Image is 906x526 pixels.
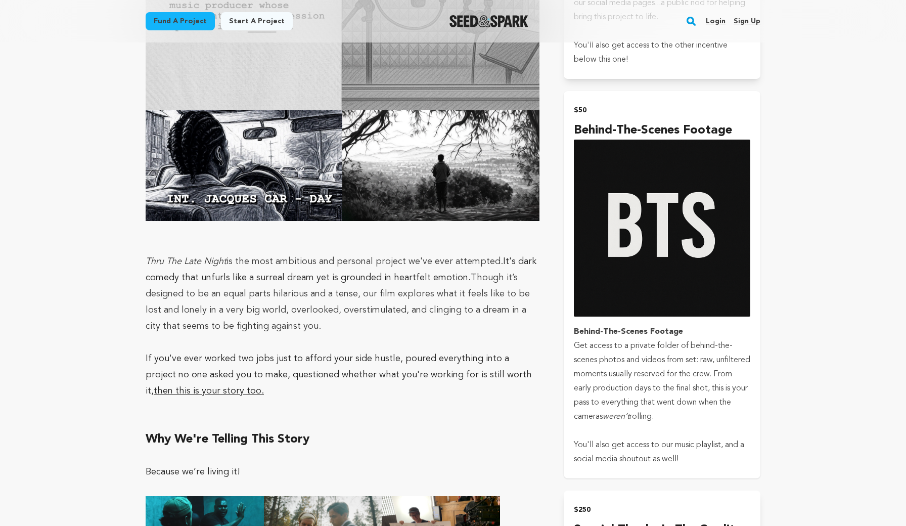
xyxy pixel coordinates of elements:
[574,339,750,424] p: Get access to a private folder of behind-the-scenes photos and videos from set: raw, unfiltered m...
[449,15,529,27] img: Seed&Spark Logo Dark Mode
[146,464,539,480] p: Because we’re living it!
[146,110,342,221] img: 1748570200-TTLN_Pitch_v3.00_00_44_21.Still023.jpg
[146,431,539,448] h2: Why We're Telling This Story
[574,38,750,67] p: You'll also get access to the other incentive below this one!
[574,438,750,466] p: You'll also get access to our music playlist, and a social media shoutout as well!
[564,91,760,478] button: $50 Behind-The-Scenes Footage incentive Behind-The-Scenes FootageGet access to a private folder o...
[574,121,750,140] h4: Behind-The-Scenes Footage
[146,257,226,266] em: Thru The Late Night
[574,503,750,517] h2: $250
[603,413,629,421] em: weren’t
[449,15,529,27] a: Seed&Spark Homepage
[221,12,293,30] a: Start a project
[146,12,215,30] a: Fund a project
[706,13,726,29] a: Login
[146,273,530,331] span: Though it’s designed to be an equal parts hilarious and a tense, our film explores what it feels ...
[574,328,683,336] strong: Behind-The-Scenes Footage
[574,140,750,316] img: incentive
[734,13,760,29] a: Sign up
[226,257,503,266] span: is the most ambitious and personal project we've ever attempted.
[342,110,539,221] img: 1748569991-TTLN_Pitch_v3.00_01_06_14.Still010.png
[146,350,539,399] p: If you've ever worked two jobs just to afford your side hustle, poured everything into a project ...
[146,257,536,282] span: It's dark comedy that unfurls like a surreal dream yet is grounded in heartfelt emotion.
[154,386,264,396] u: then this is your story too.
[574,103,750,117] h2: $50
